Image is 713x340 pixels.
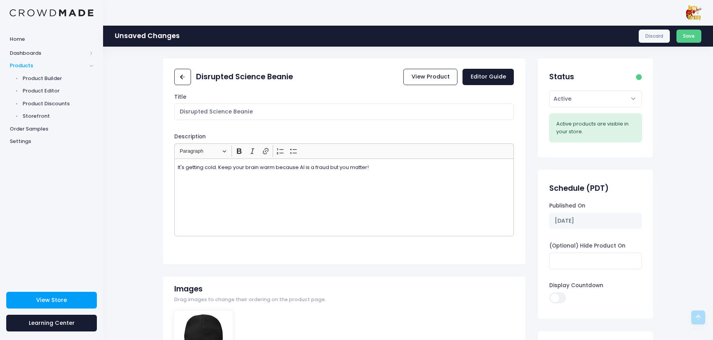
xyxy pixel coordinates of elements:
a: View Store [6,292,97,309]
label: (Optional) Hide Product On [549,242,625,250]
label: Display Countdown [549,282,603,289]
label: Published On [549,202,585,210]
h2: Status [549,72,574,81]
div: Active products are visible in your store. [556,120,635,135]
label: Description [174,133,206,141]
h1: Unsaved Changes [115,32,180,40]
h2: Images [174,284,203,293]
a: Editor Guide [462,69,514,85]
button: Paragraph [176,145,230,157]
p: It's getting cold. Keep your brain warm because AI is a fraud but you matter! [178,164,511,171]
img: Logo [10,9,93,17]
div: Editor toolbar [174,143,514,159]
span: Home [10,35,93,43]
span: Paragraph [180,146,220,156]
label: Title [174,93,186,101]
span: Settings [10,138,93,145]
a: Learning Center [6,315,97,331]
a: Discard [639,30,670,43]
span: View Store [36,296,67,304]
span: Order Samples [10,125,93,133]
span: Products [10,62,87,70]
h2: Disrupted Science Beanie [196,72,293,81]
img: User [686,5,701,21]
span: Learning Center [29,319,75,327]
h2: Schedule (PDT) [549,184,609,193]
span: Drag images to change their ordering on the product page. [174,296,326,303]
button: Save [676,30,702,43]
span: Product Discounts [23,100,94,108]
span: Product Builder [23,75,94,82]
span: Dashboards [10,49,87,57]
span: Product Editor [23,87,94,95]
span: Storefront [23,112,94,120]
a: View Product [403,69,457,85]
div: Rich Text Editor, main [174,159,514,236]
